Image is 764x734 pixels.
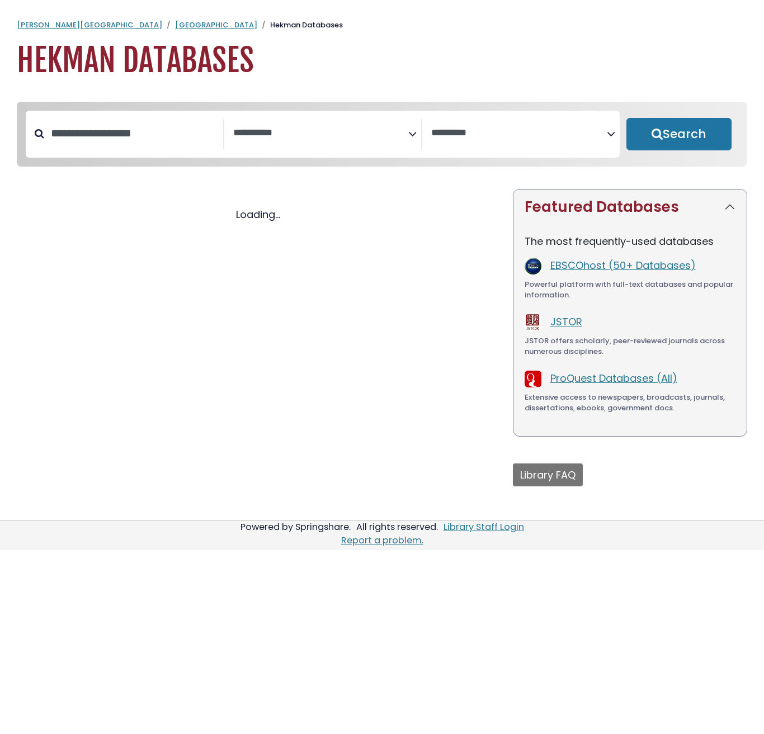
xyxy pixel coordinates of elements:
[550,371,677,385] a: ProQuest Databases (All)
[513,190,747,225] button: Featured Databases
[355,520,440,533] div: All rights reserved.
[550,258,696,272] a: EBSCOhost (50+ Databases)
[431,127,607,139] textarea: Search
[626,118,732,150] button: Submit for Search Results
[525,279,735,301] div: Powerful platform with full-text databases and popular information.
[341,534,423,547] a: Report a problem.
[257,20,343,31] li: Hekman Databases
[513,463,583,486] button: Library FAQ
[444,520,524,533] a: Library Staff Login
[17,42,747,79] h1: Hekman Databases
[525,234,735,249] p: The most frequently-used databases
[17,20,747,31] nav: breadcrumb
[525,335,735,357] div: JSTOR offers scholarly, peer-reviewed journals across numerous disciplines.
[550,315,582,329] a: JSTOR
[17,102,747,167] nav: Search filters
[239,520,352,533] div: Powered by Springshare.
[17,20,162,30] a: [PERSON_NAME][GEOGRAPHIC_DATA]
[175,20,257,30] a: [GEOGRAPHIC_DATA]
[233,127,409,139] textarea: Search
[525,392,735,414] div: Extensive access to newspapers, broadcasts, journals, dissertations, ebooks, government docs.
[17,207,499,222] div: Loading...
[44,124,223,143] input: Search database by title or keyword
